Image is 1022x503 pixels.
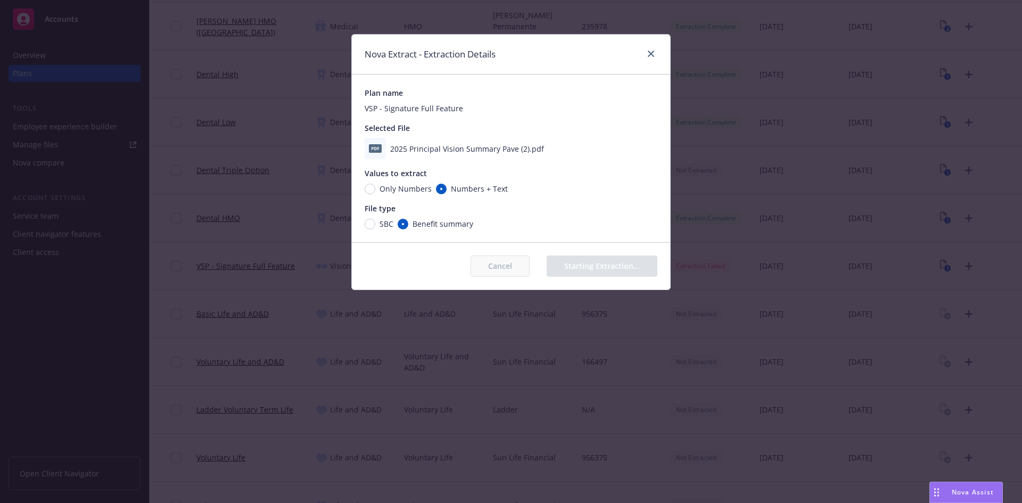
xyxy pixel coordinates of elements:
span: File type [365,203,395,213]
h1: Nova Extract - Extraction Details [365,47,496,61]
a: close [645,47,657,60]
input: Numbers + Text [436,184,447,194]
span: Benefit summary [413,218,473,229]
span: Values to extract [365,168,427,178]
div: Drag to move [930,482,943,502]
input: Only Numbers [365,184,375,194]
span: 2025 Principal Vision Summary Pave (2).pdf [390,143,544,154]
span: Only Numbers [380,183,432,194]
div: Plan name [365,87,657,98]
div: VSP - Signature Full Feature [365,103,657,114]
span: Numbers + Text [451,183,508,194]
button: Nova Assist [929,482,1003,503]
span: Nova Assist [952,488,994,497]
div: Selected File [365,122,657,134]
input: SBC [365,219,375,229]
span: SBC [380,218,393,229]
input: Benefit summary [398,219,408,229]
